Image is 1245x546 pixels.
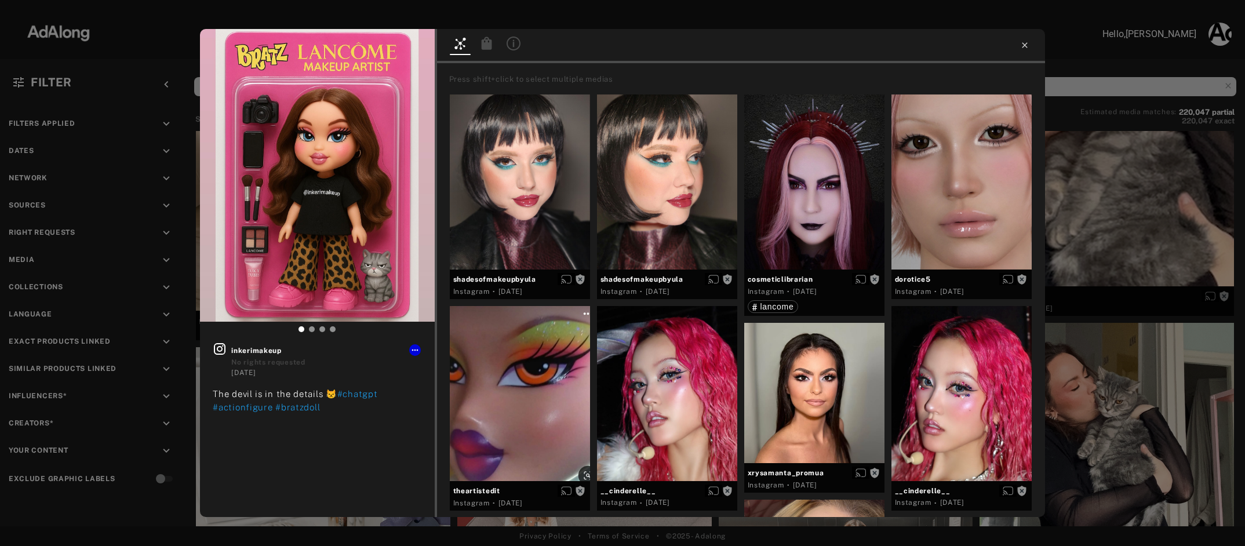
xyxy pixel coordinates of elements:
div: Instagram [600,286,637,297]
div: Instagram [748,480,784,490]
span: __cinderelle__ [600,486,734,496]
time: 2025-02-25T16:07:01.000Z [498,287,523,296]
button: Enable diffusion on this media [558,485,575,497]
button: Enable diffusion on this media [705,485,722,497]
span: · [493,287,496,296]
div: Instagram [600,497,637,508]
span: · [640,498,643,508]
span: Rights not requested [575,275,585,283]
button: Enable diffusion on this media [999,485,1017,497]
span: dorotice5 [895,274,1028,285]
button: Enable diffusion on this media [558,273,575,285]
div: Instagram [895,286,931,297]
span: shadesofmakeupbyula [453,274,587,285]
div: lancome [752,303,794,311]
span: #chatgpt [337,389,378,399]
span: inkerimakeup [231,345,421,356]
span: theartistedit [453,486,587,496]
button: Enable diffusion on this media [999,273,1017,285]
span: __cinderelle__ [895,486,1028,496]
img: INS_DIidIJVN13J_0 [200,29,434,322]
span: lancome [760,302,794,311]
div: Instagram [453,286,490,297]
span: The devil is in the details 😾 [213,389,337,399]
time: 2025-01-27T19:59:29.000Z [646,498,670,507]
span: · [493,498,496,508]
span: xrysamanta_promua [748,468,881,478]
span: #bratzdoll [275,402,320,412]
div: Instagram [748,286,784,297]
div: Press shift+click to select multiple medias [449,74,1041,85]
span: · [640,287,643,296]
time: 2024-11-17T15:00:05.000Z [793,481,817,489]
div: Instagram [453,498,490,508]
time: 2025-02-25T16:07:01.000Z [646,287,670,296]
span: Rights not requested [869,275,880,283]
span: Rights not requested [722,486,733,494]
span: shadesofmakeupbyula [600,274,734,285]
time: 2025-01-27T19:59:29.000Z [940,498,964,507]
iframe: Chat Widget [1187,490,1245,546]
time: 2025-02-04T10:10:27.000Z [940,287,964,296]
button: Enable diffusion on this media [705,273,722,285]
span: · [934,498,937,508]
time: 2025-02-23T15:12:27.000Z [793,287,817,296]
span: Rights not requested [722,275,733,283]
span: · [787,287,790,296]
span: Rights not requested [1017,486,1027,494]
time: 2025-02-04T01:39:04.000Z [498,499,523,507]
span: cosmeticlibrarian [748,274,881,285]
time: 2025-04-17T06:54:33.000Z [231,369,256,377]
span: Rights not requested [869,468,880,476]
button: Enable diffusion on this media [852,273,869,285]
span: No rights requested [231,358,305,366]
span: · [934,287,937,296]
span: Rights not requested [575,486,585,494]
span: · [787,481,790,490]
span: Rights not requested [1017,275,1027,283]
button: Enable diffusion on this media [852,467,869,479]
div: Instagram [895,497,931,508]
span: #actionfigure [213,402,272,412]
